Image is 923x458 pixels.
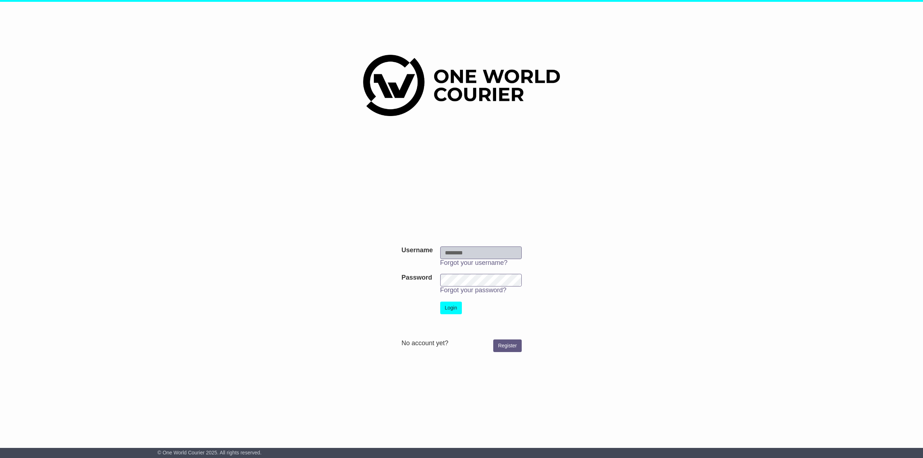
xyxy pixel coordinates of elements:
[401,274,432,282] label: Password
[401,246,433,254] label: Username
[440,302,462,314] button: Login
[493,339,521,352] a: Register
[440,259,508,266] a: Forgot your username?
[440,286,507,294] a: Forgot your password?
[401,339,521,347] div: No account yet?
[363,55,560,116] img: One World
[158,450,262,455] span: © One World Courier 2025. All rights reserved.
